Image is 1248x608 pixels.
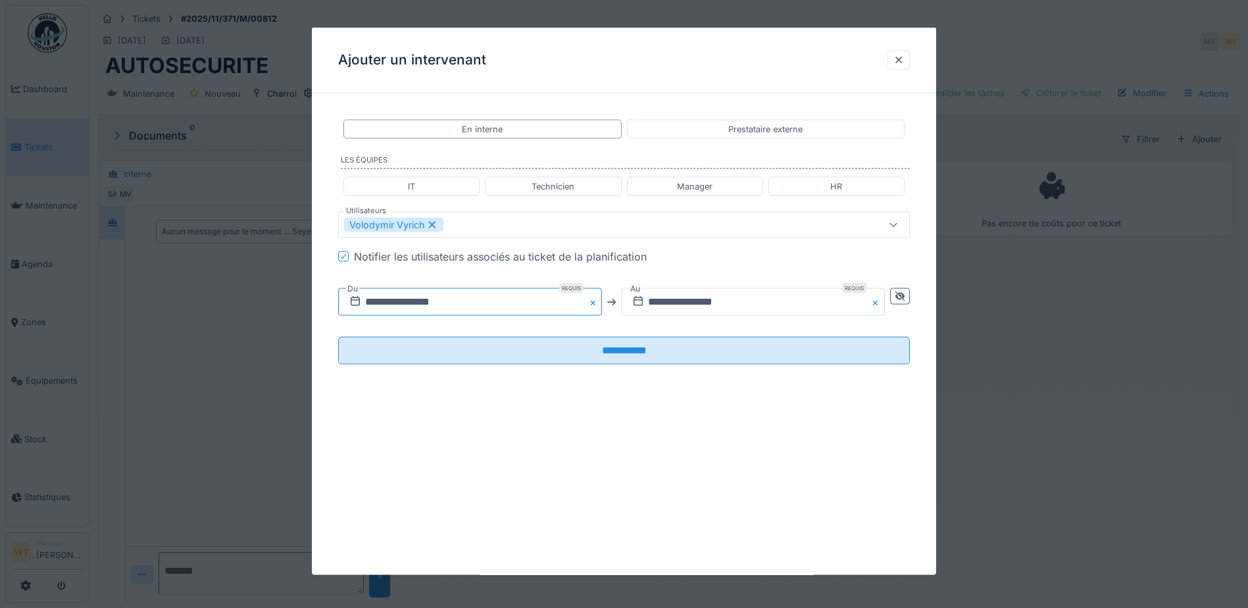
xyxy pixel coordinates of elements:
div: Manager [677,180,712,193]
button: Close [587,288,602,316]
div: IT [408,180,415,193]
div: Requis [559,283,584,293]
label: Du [346,282,359,296]
div: Requis [842,283,866,293]
div: Prestataire externe [728,123,803,136]
div: Technicien [532,180,574,193]
button: Close [870,288,885,316]
div: Volodymir Vyrich [344,218,443,232]
div: Notifier les utilisateurs associés au ticket de la planification [354,249,647,265]
label: Utilisateurs [343,205,389,216]
label: Au [629,282,641,296]
div: HR [830,180,842,193]
div: En interne [462,123,503,136]
h3: Ajouter un intervenant [338,52,486,68]
label: Les équipes [341,155,910,169]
